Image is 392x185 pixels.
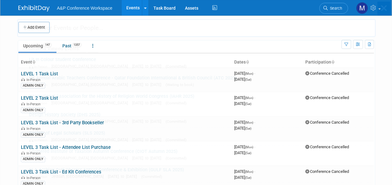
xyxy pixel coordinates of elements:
span: [DATE] to [DATE] [132,101,164,105]
span: (Committed) [166,138,186,142]
a: International Association for the History of Religion World Congress (IAHR 2025) In-Person [GEOGR... [26,91,372,109]
span: [DATE] to [DATE] [132,137,164,142]
span: [GEOGRAPHIC_DATA], [GEOGRAPHIC_DATA] [51,119,131,124]
span: (Committed) [166,156,186,160]
span: In-Person [29,64,50,69]
div: Recently Viewed Events: [21,40,372,54]
span: In-Person [29,138,50,142]
span: (Committed) [166,119,186,124]
span: [DATE] to [DATE] [132,82,164,87]
span: [GEOGRAPHIC_DATA], [GEOGRAPHIC_DATA] [51,82,131,87]
span: (Committed) [166,64,186,69]
a: SLA Arabian Gulf Chapter Annual Conference & Exhibition (GULF SLA 2025) In-Person Jeddah, [GEOGRA... [26,164,372,182]
span: [DATE] to [DATE] [132,119,164,124]
span: [DATE] to [DATE] [108,174,140,179]
span: In-Person [29,83,50,87]
span: In-Person [29,120,50,124]
span: (Committed) [141,174,162,179]
input: Search for Events or People... [17,19,376,37]
span: (Waiting to book) [166,83,194,87]
span: [GEOGRAPHIC_DATA], [GEOGRAPHIC_DATA] [51,101,131,105]
span: In-Person [29,175,50,179]
span: (Committed) [166,101,186,105]
span: [DATE] to [DATE] [132,156,164,160]
span: Jeddah, [GEOGRAPHIC_DATA] [51,174,107,179]
a: Chartered Institute of Taxation Autumn Conference (CIOT Autumn 2025) In-Person [GEOGRAPHIC_DATA],... [26,146,372,164]
a: Lit In Colour Student Conference In-Person [GEOGRAPHIC_DATA], [GEOGRAPHIC_DATA] [DATE] to [DATE] ... [26,54,372,72]
span: [GEOGRAPHIC_DATA], [GEOGRAPHIC_DATA] [51,64,131,69]
span: [GEOGRAPHIC_DATA], [GEOGRAPHIC_DATA] [51,137,131,142]
span: [GEOGRAPHIC_DATA], [GEOGRAPHIC_DATA] [51,156,131,160]
span: In-Person [29,156,50,160]
a: Design History Society (DHS 2025) In-Person [GEOGRAPHIC_DATA], [GEOGRAPHIC_DATA] [DATE] to [DATE]... [26,109,372,127]
a: UK Annual Arabic Teachers Conference - Qatar Foundation International & British Council (ATC 2025... [26,72,372,90]
span: [DATE] to [DATE] [132,64,164,69]
a: Society of Legal Scholars (SLS 2025) In-Person [GEOGRAPHIC_DATA], [GEOGRAPHIC_DATA] [DATE] to [DA... [26,127,372,145]
span: In-Person [29,101,50,105]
